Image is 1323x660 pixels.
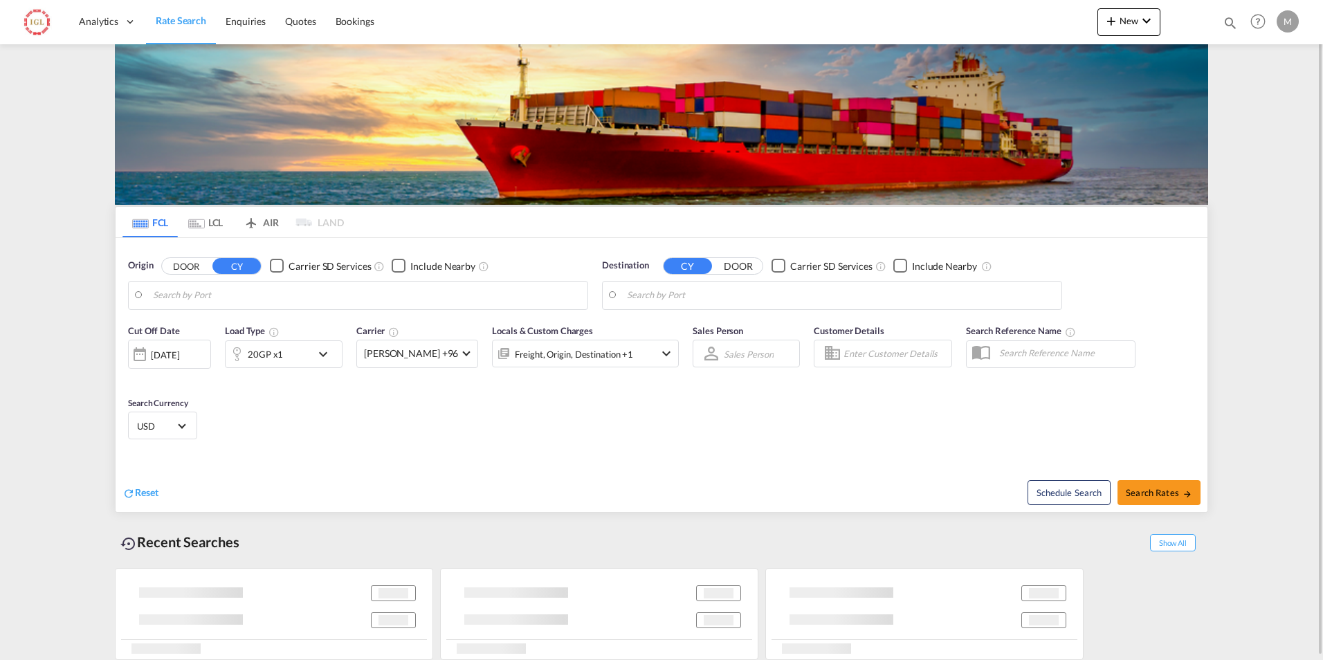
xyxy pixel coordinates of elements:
span: New [1103,15,1155,26]
md-select: Sales Person [722,344,775,364]
div: Include Nearby [410,259,475,273]
md-tab-item: AIR [233,207,289,237]
div: Freight Origin Destination Factory Stuffing [515,345,633,364]
div: icon-magnify [1223,15,1238,36]
md-icon: Your search will be saved by the below given name [1065,327,1076,338]
input: Enter Customer Details [843,343,947,364]
span: Customer Details [814,325,884,336]
div: Help [1246,10,1277,35]
span: Quotes [285,15,316,27]
span: Carrier [356,325,399,336]
button: Search Ratesicon-arrow-right [1117,480,1201,505]
div: 20GP x1 [248,345,283,364]
div: Origin DOOR CY Checkbox No InkUnchecked: Search for CY (Container Yard) services for all selected... [116,238,1207,512]
md-icon: icon-airplane [243,214,259,225]
span: Load Type [225,325,280,336]
div: 20GP x1icon-chevron-down [225,340,343,368]
input: Search Reference Name [992,342,1135,363]
md-checkbox: Checkbox No Ink [893,259,977,273]
span: Rate Search [156,15,206,26]
md-tab-item: FCL [122,207,178,237]
md-icon: icon-backup-restore [120,535,137,552]
div: Carrier SD Services [289,259,371,273]
div: Recent Searches [115,526,245,558]
md-select: Select Currency: $ USDUnited States Dollar [136,416,190,436]
div: [DATE] [151,349,179,361]
div: M [1277,10,1299,33]
button: DOOR [714,258,763,274]
span: Help [1246,10,1270,33]
md-icon: icon-chevron-down [658,345,675,362]
span: Reset [135,486,158,498]
md-icon: icon-chevron-down [315,346,338,363]
span: Origin [128,259,153,273]
span: [PERSON_NAME] +96 [364,347,458,360]
span: Enquiries [226,15,266,27]
button: DOOR [162,258,210,274]
md-checkbox: Checkbox No Ink [270,259,371,273]
md-tab-item: LCL [178,207,233,237]
md-icon: icon-information-outline [268,327,280,338]
span: Search Reference Name [966,325,1076,336]
span: Analytics [79,15,118,28]
span: Sales Person [693,325,743,336]
md-icon: Unchecked: Ignores neighbouring ports when fetching rates.Checked : Includes neighbouring ports w... [981,261,992,272]
span: Search Rates [1126,487,1192,498]
div: Include Nearby [912,259,977,273]
div: icon-refreshReset [122,486,158,501]
md-icon: icon-arrow-right [1183,489,1192,499]
span: Cut Off Date [128,325,180,336]
md-icon: icon-chevron-down [1138,12,1155,29]
span: USD [137,420,176,432]
span: Destination [602,259,649,273]
input: Search by Port [627,285,1055,306]
img: 4333dcb0acf711ed98535fcf7078576e.jpg [21,6,52,37]
md-datepicker: Select [128,367,138,386]
md-pagination-wrapper: Use the left and right arrow keys to navigate between tabs [122,207,344,237]
div: Freight Origin Destination Factory Stuffingicon-chevron-down [492,340,679,367]
span: Show All [1150,534,1196,551]
md-icon: Unchecked: Ignores neighbouring ports when fetching rates.Checked : Includes neighbouring ports w... [478,261,489,272]
button: Note: By default Schedule search will only considerorigin ports, destination ports and cut off da... [1028,480,1111,505]
md-icon: The selected Trucker/Carrierwill be displayed in the rate results If the rates are from another f... [388,327,399,338]
img: LCL+%26+FCL+BACKGROUND.png [115,44,1208,205]
button: icon-plus 400-fgNewicon-chevron-down [1097,8,1160,36]
md-icon: Unchecked: Search for CY (Container Yard) services for all selected carriers.Checked : Search for... [875,261,886,272]
span: Bookings [336,15,374,27]
md-icon: icon-refresh [122,487,135,499]
button: CY [664,258,712,274]
input: Search by Port [153,285,581,306]
md-checkbox: Checkbox No Ink [392,259,475,273]
md-icon: icon-magnify [1223,15,1238,30]
div: [DATE] [128,340,211,369]
span: Locals & Custom Charges [492,325,593,336]
md-checkbox: Checkbox No Ink [772,259,873,273]
md-icon: icon-plus 400-fg [1103,12,1120,29]
md-icon: Unchecked: Search for CY (Container Yard) services for all selected carriers.Checked : Search for... [374,261,385,272]
div: Carrier SD Services [790,259,873,273]
span: Search Currency [128,398,188,408]
button: CY [212,258,261,274]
